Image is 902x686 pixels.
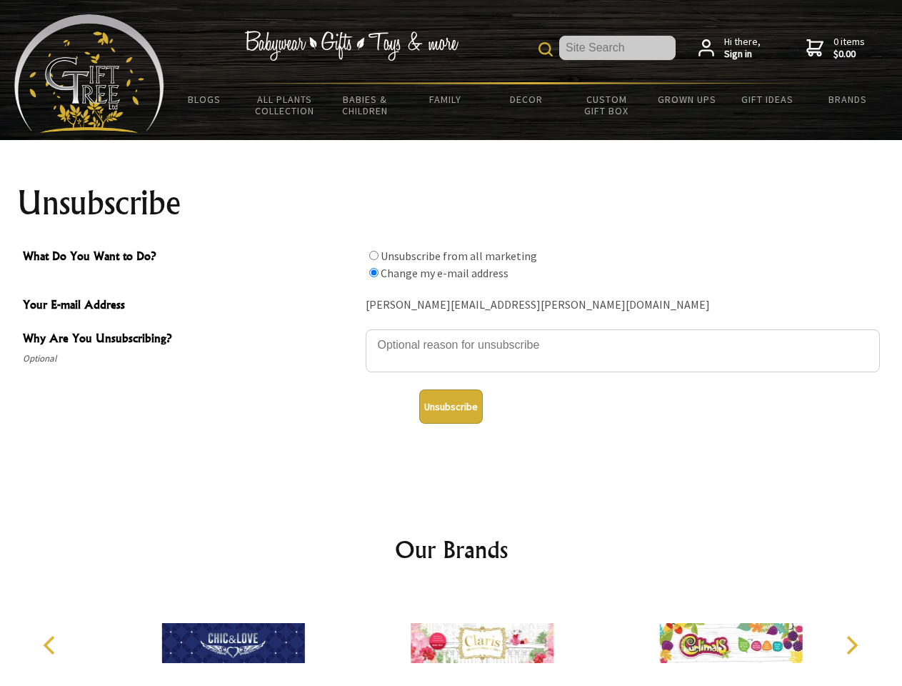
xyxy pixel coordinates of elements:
[366,294,880,317] div: [PERSON_NAME][EMAIL_ADDRESS][PERSON_NAME][DOMAIN_NAME]
[833,35,865,61] span: 0 items
[833,48,865,61] strong: $0.00
[419,389,483,424] button: Unsubscribe
[566,84,647,126] a: Custom Gift Box
[724,48,761,61] strong: Sign in
[245,84,326,126] a: All Plants Collection
[406,84,486,114] a: Family
[724,36,761,61] span: Hi there,
[36,630,67,661] button: Previous
[164,84,245,114] a: BLOGS
[727,84,808,114] a: Gift Ideas
[538,42,553,56] img: product search
[486,84,566,114] a: Decor
[23,247,359,268] span: What Do You Want to Do?
[369,268,379,277] input: What Do You Want to Do?
[808,84,888,114] a: Brands
[381,249,537,263] label: Unsubscribe from all marketing
[29,532,874,567] h2: Our Brands
[698,36,761,61] a: Hi there,Sign in
[244,31,458,61] img: Babywear - Gifts - Toys & more
[836,630,867,661] button: Next
[23,329,359,350] span: Why Are You Unsubscribing?
[366,329,880,372] textarea: Why Are You Unsubscribing?
[559,36,676,60] input: Site Search
[17,186,886,220] h1: Unsubscribe
[369,251,379,260] input: What Do You Want to Do?
[23,350,359,367] span: Optional
[381,266,508,280] label: Change my e-mail address
[806,36,865,61] a: 0 items$0.00
[646,84,727,114] a: Grown Ups
[14,14,164,133] img: Babyware - Gifts - Toys and more...
[325,84,406,126] a: Babies & Children
[23,296,359,317] span: Your E-mail Address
